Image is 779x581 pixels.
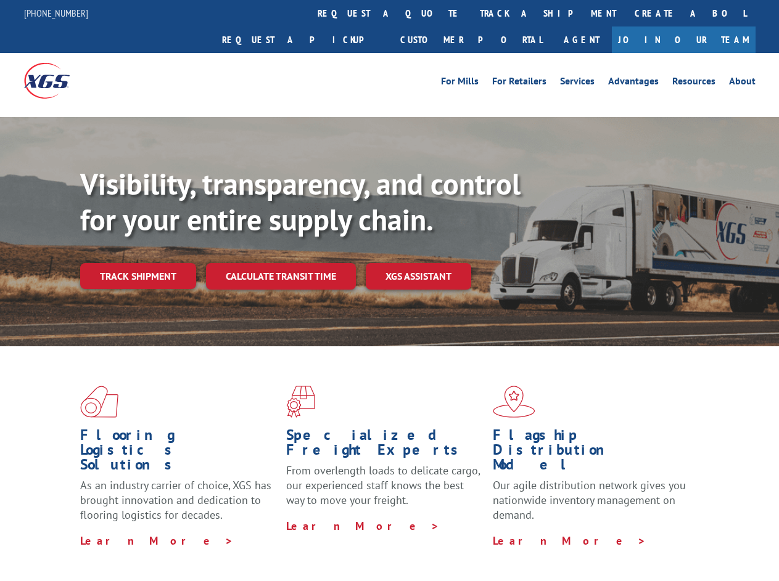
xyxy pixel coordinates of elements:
[286,463,483,518] p: From overlength loads to delicate cargo, our experienced staff knows the best way to move your fr...
[80,428,277,478] h1: Flooring Logistics Solutions
[493,478,686,522] span: Our agile distribution network gives you nationwide inventory management on demand.
[729,76,756,90] a: About
[80,478,271,522] span: As an industry carrier of choice, XGS has brought innovation and dedication to flooring logistics...
[672,76,715,90] a: Resources
[286,428,483,463] h1: Specialized Freight Experts
[286,386,315,418] img: xgs-icon-focused-on-flooring-red
[441,76,479,90] a: For Mills
[80,534,234,548] a: Learn More >
[493,534,646,548] a: Learn More >
[80,263,196,289] a: Track shipment
[391,26,551,53] a: Customer Portal
[612,26,756,53] a: Join Our Team
[366,263,471,290] a: XGS ASSISTANT
[551,26,612,53] a: Agent
[286,519,440,533] a: Learn More >
[493,386,535,418] img: xgs-icon-flagship-distribution-model-red
[213,26,391,53] a: Request a pickup
[80,165,521,238] b: Visibility, transparency, and control for your entire supply chain.
[492,76,546,90] a: For Retailers
[560,76,595,90] a: Services
[608,76,659,90] a: Advantages
[493,428,690,478] h1: Flagship Distribution Model
[206,263,356,290] a: Calculate transit time
[80,386,118,418] img: xgs-icon-total-supply-chain-intelligence-red
[24,7,88,19] a: [PHONE_NUMBER]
